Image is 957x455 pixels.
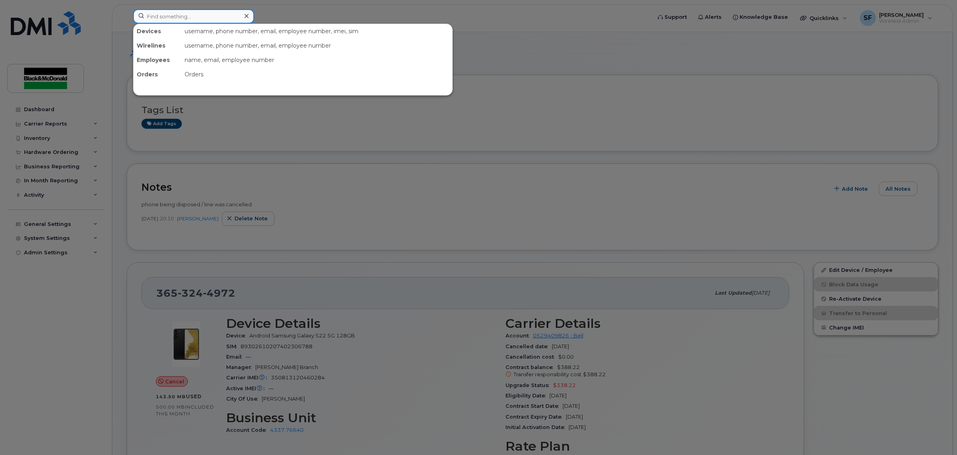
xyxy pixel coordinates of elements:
div: username, phone number, email, employee number [181,38,452,53]
div: Employees [133,53,181,67]
div: Wirelines [133,38,181,53]
div: Orders [181,67,452,82]
div: Devices [133,24,181,38]
div: name, email, employee number [181,53,452,67]
div: Orders [133,67,181,82]
div: username, phone number, email, employee number, imei, sim [181,24,452,38]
